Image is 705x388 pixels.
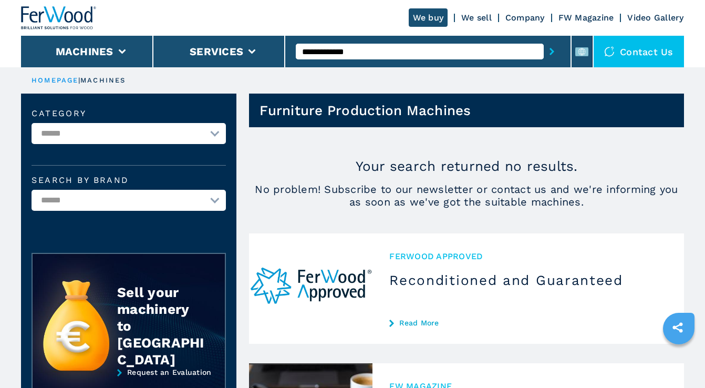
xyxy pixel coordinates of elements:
[249,158,683,175] p: Your search returned no results.
[461,13,492,23] a: We sell
[558,13,614,23] a: FW Magazine
[660,341,697,380] iframe: Chat
[80,76,126,85] p: machines
[78,76,80,84] span: |
[505,13,545,23] a: Company
[249,233,372,344] img: Reconditioned and Guaranteed
[665,314,691,341] a: sharethis
[389,272,667,289] h3: Reconditioned and Guaranteed
[544,39,560,64] button: submit-button
[594,36,684,67] div: Contact us
[604,46,615,57] img: Contact us
[409,8,448,27] a: We buy
[21,6,97,29] img: Ferwood
[32,76,78,84] a: HOMEPAGE
[389,319,667,327] a: Read More
[32,176,226,185] label: Search by brand
[117,284,204,368] div: Sell your machinery to [GEOGRAPHIC_DATA]
[56,45,113,58] button: Machines
[249,183,683,208] span: No problem! Subscribe to our newsletter or contact us and we're informing you as soon as we've go...
[260,102,471,119] h1: Furniture Production Machines
[190,45,243,58] button: Services
[389,250,667,262] span: Ferwood Approved
[32,109,226,118] label: Category
[627,13,683,23] a: Video Gallery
